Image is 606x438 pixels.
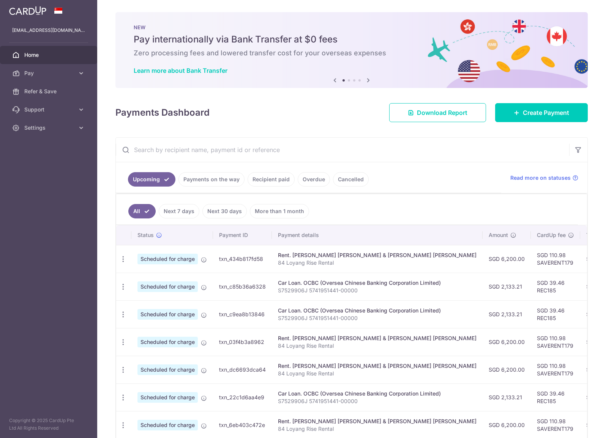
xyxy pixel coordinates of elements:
h4: Payments Dashboard [115,106,210,119]
span: Settings [24,124,74,132]
td: txn_03f4b3a8962 [213,328,272,356]
span: Pay [24,69,74,77]
div: Car Loan. OCBC (Oversea Chinese Banking Corporation Limited) [278,307,477,314]
a: Next 30 days [202,204,247,218]
div: Rent. [PERSON_NAME] [PERSON_NAME] & [PERSON_NAME] [PERSON_NAME] [278,251,477,259]
a: Create Payment [495,103,588,122]
span: CardUp fee [537,231,566,239]
a: Overdue [298,172,330,187]
td: SGD 2,133.21 [483,383,531,411]
td: txn_22c1d6aa4e9 [213,383,272,411]
div: Car Loan. OCBC (Oversea Chinese Banking Corporation Limited) [278,390,477,397]
a: Recipient paid [248,172,295,187]
a: Learn more about Bank Transfer [134,67,227,74]
td: SGD 39.46 REC185 [531,383,580,411]
h5: Pay internationally via Bank Transfer at $0 fees [134,33,570,46]
p: 84 Loyang Rise Rental [278,370,477,377]
span: Scheduled for charge [137,420,198,430]
a: All [128,204,156,218]
td: SGD 6,200.00 [483,328,531,356]
td: SGD 2,133.21 [483,273,531,300]
img: CardUp [9,6,46,15]
div: Rent. [PERSON_NAME] [PERSON_NAME] & [PERSON_NAME] [PERSON_NAME] [278,334,477,342]
span: Refer & Save [24,88,74,95]
a: Download Report [389,103,486,122]
span: Status [137,231,154,239]
h6: Zero processing fees and lowered transfer cost for your overseas expenses [134,49,570,58]
td: txn_c9ea8b13846 [213,300,272,328]
td: SGD 110.98 SAVERENT179 [531,356,580,383]
p: S7529906J 5741951441-00000 [278,314,477,322]
span: Scheduled for charge [137,337,198,347]
div: Rent. [PERSON_NAME] [PERSON_NAME] & [PERSON_NAME] [PERSON_NAME] [278,418,477,425]
a: Payments on the way [178,172,245,187]
span: Scheduled for charge [137,392,198,403]
td: SGD 2,133.21 [483,300,531,328]
p: S7529906J 5741951441-00000 [278,287,477,294]
span: Support [24,106,74,113]
a: Upcoming [128,172,175,187]
td: txn_c85b36a6328 [213,273,272,300]
p: 84 Loyang Rise Rental [278,342,477,350]
div: Car Loan. OCBC (Oversea Chinese Banking Corporation Limited) [278,279,477,287]
span: Amount [489,231,508,239]
img: Bank transfer banner [115,12,588,88]
td: SGD 110.98 SAVERENT179 [531,328,580,356]
span: Scheduled for charge [137,309,198,320]
td: SGD 110.98 SAVERENT179 [531,245,580,273]
span: Create Payment [523,108,569,117]
span: Scheduled for charge [137,254,198,264]
span: Scheduled for charge [137,281,198,292]
th: Payment details [272,225,483,245]
th: Payment ID [213,225,272,245]
p: 84 Loyang Rise Rental [278,259,477,267]
a: Cancelled [333,172,369,187]
input: Search by recipient name, payment id or reference [116,138,569,162]
span: Home [24,51,74,59]
td: txn_434b817fd58 [213,245,272,273]
a: Read more on statuses [510,174,578,182]
a: Next 7 days [159,204,199,218]
div: Rent. [PERSON_NAME] [PERSON_NAME] & [PERSON_NAME] [PERSON_NAME] [278,362,477,370]
span: Download Report [417,108,467,117]
p: NEW [134,24,570,30]
a: More than 1 month [250,204,309,218]
td: SGD 39.46 REC185 [531,273,580,300]
p: [EMAIL_ADDRESS][DOMAIN_NAME] [12,27,85,34]
span: Scheduled for charge [137,364,198,375]
td: txn_dc6693dca64 [213,356,272,383]
td: SGD 6,200.00 [483,356,531,383]
p: 84 Loyang Rise Rental [278,425,477,433]
span: Read more on statuses [510,174,571,182]
td: SGD 39.46 REC185 [531,300,580,328]
td: SGD 6,200.00 [483,245,531,273]
p: S7529906J 5741951441-00000 [278,397,477,405]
